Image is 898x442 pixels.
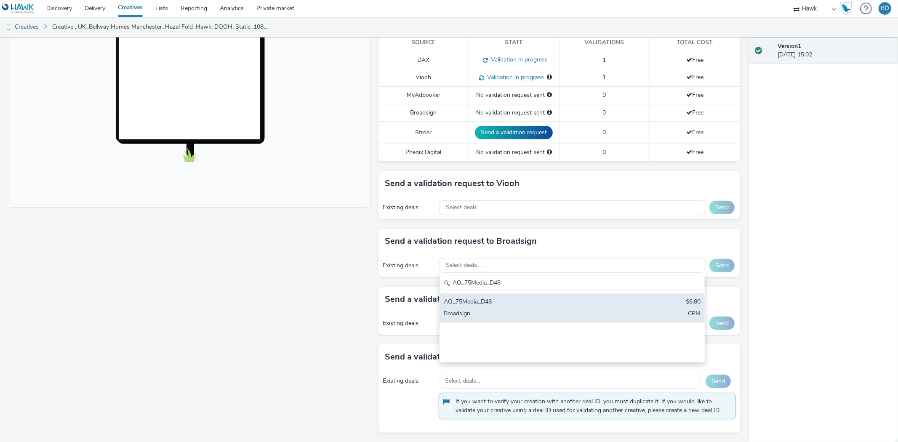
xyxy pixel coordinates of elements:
[547,109,552,117] div: Please select a deal below and click on Send to send a validation request to Broadsign.
[709,201,735,214] button: Send
[547,148,552,157] div: Please select a deal below and click on Send to send a validation request to Phenix Digital.
[473,109,555,117] div: No validation request sent
[686,109,703,117] span: Free
[484,73,544,81] span: Validation in progress
[650,34,740,51] th: Total cost
[706,375,731,388] button: Send
[446,204,481,211] span: Select deals...
[473,148,555,157] div: No validation request sent
[840,2,856,15] a: Hawk Academy
[469,34,559,51] th: State
[686,91,703,99] span: Free
[385,293,547,306] h3: Send a validation request to MyAdbooker
[444,309,613,319] div: Broadsign
[385,235,537,248] h3: Send a validation request to Broadsign
[378,144,469,161] td: Phenix Digital
[602,56,606,64] span: 1
[686,148,703,156] span: Free
[446,262,481,269] span: Select deals...
[688,309,701,319] div: CPM
[602,91,606,99] span: 0
[378,104,469,121] td: Broadsign
[385,351,551,363] h3: Send a validation request to Phenix Digital
[686,73,703,81] span: Free
[378,51,469,69] td: DAX
[445,378,480,385] span: Select deals...
[378,87,469,104] td: MyAdbooker
[383,377,434,385] div: Existing deals
[778,42,801,50] strong: Version 1
[141,26,220,168] img: Advertisement preview
[378,34,469,51] th: Source
[4,23,13,32] img: dooh
[2,3,35,14] img: undefined Logo
[602,148,606,156] span: 0
[385,177,520,190] h3: Send a validation request to Viooh
[456,397,727,415] span: If you want to verify your creation with another deal ID, you must duplicate it. If you would lik...
[602,128,606,136] span: 0
[440,276,705,290] input: Search......
[686,128,703,136] span: Free
[475,126,553,139] button: Send a validation request
[383,319,435,328] div: Existing deals
[378,69,469,87] td: Viooh
[383,261,435,270] div: Existing deals
[444,298,613,307] div: AO_75Media_D48
[602,73,606,81] span: 1
[48,17,272,37] a: Creative : UK_Bellway Homes Manchester_Hazel Fold_Hawk_DOOH_Static_1080x1920_12.09.2025
[881,2,889,15] div: BÖ
[709,317,735,330] button: Send
[383,203,435,212] div: Existing deals
[602,109,606,117] span: 0
[686,56,703,64] span: Free
[840,2,853,15] img: Hawk Academy
[778,42,891,59] div: [DATE] 15:02
[686,298,701,307] div: $6.80
[473,91,555,99] div: No validation request sent
[488,56,548,64] span: Validation in progress
[378,121,469,144] td: Stroer
[709,259,735,272] button: Send
[547,91,552,99] div: Please select a deal below and click on Send to send a validation request to MyAdbooker.
[559,34,650,51] th: Validations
